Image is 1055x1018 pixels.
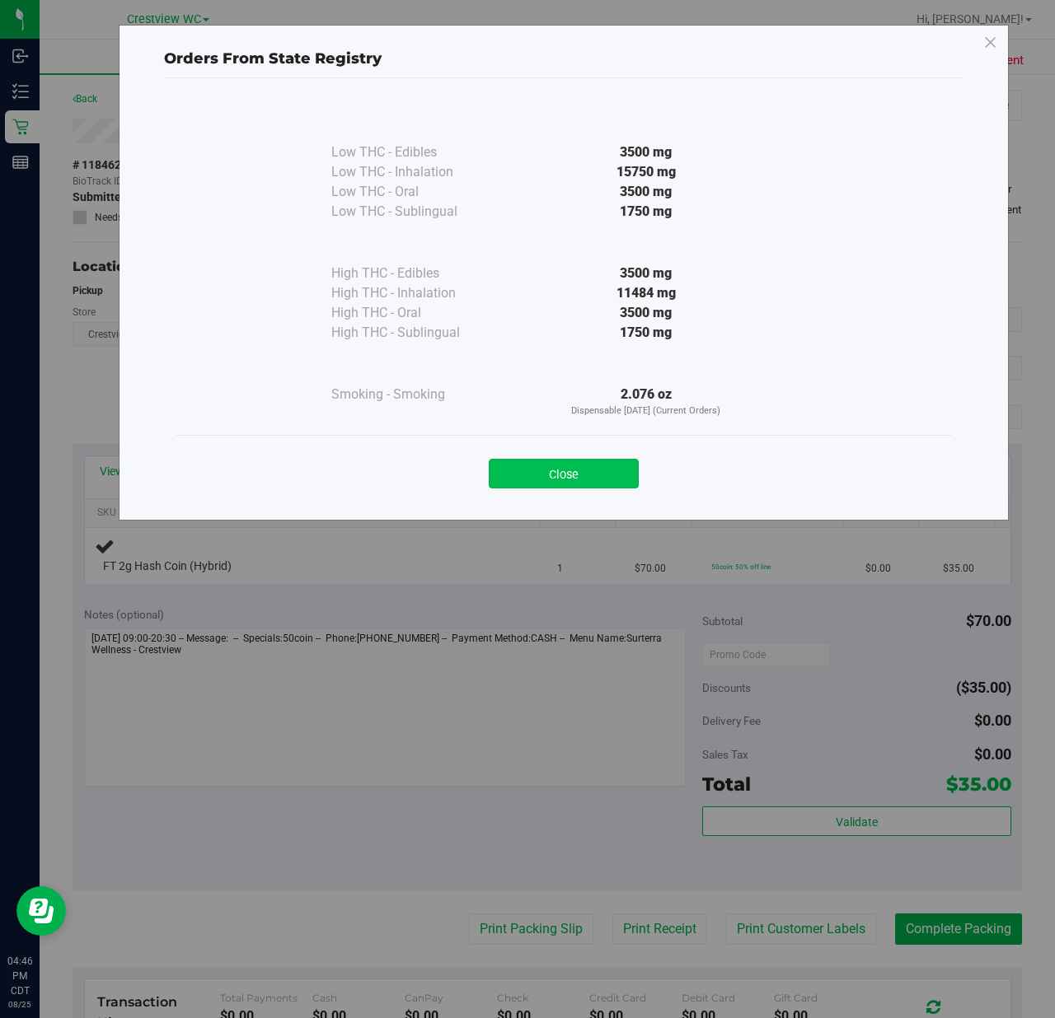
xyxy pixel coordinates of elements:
div: 1750 mg [496,323,796,343]
button: Close [489,459,639,488]
div: 1750 mg [496,202,796,222]
div: Low THC - Sublingual [331,202,496,222]
div: High THC - Sublingual [331,323,496,343]
div: High THC - Edibles [331,264,496,283]
p: Dispensable [DATE] (Current Orders) [496,404,796,418]
div: High THC - Oral [331,303,496,323]
div: 3500 mg [496,264,796,283]
iframe: Resource center [16,886,66,936]
div: 3500 mg [496,303,796,323]
div: Low THC - Oral [331,182,496,202]
div: Smoking - Smoking [331,385,496,404]
div: Low THC - Edibles [331,142,496,162]
div: High THC - Inhalation [331,283,496,303]
div: 15750 mg [496,162,796,182]
div: 11484 mg [496,283,796,303]
div: Low THC - Inhalation [331,162,496,182]
div: 3500 mg [496,182,796,202]
div: 2.076 oz [496,385,796,418]
span: Orders From State Registry [164,49,382,68]
div: 3500 mg [496,142,796,162]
